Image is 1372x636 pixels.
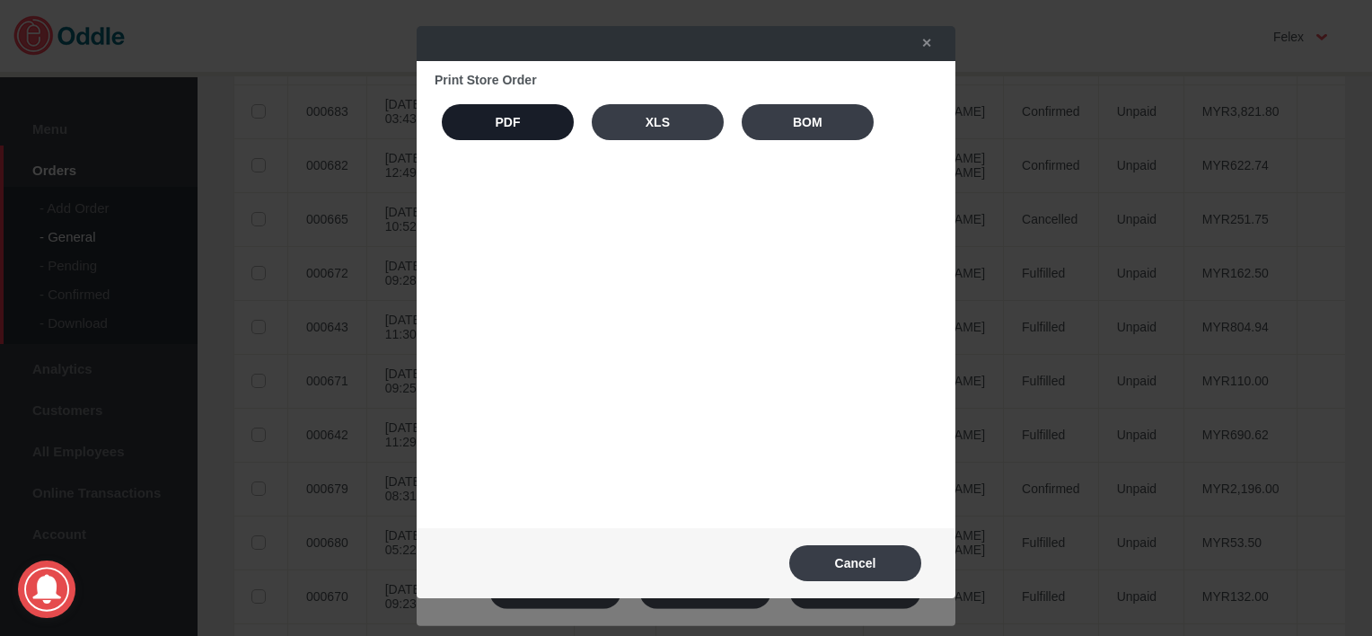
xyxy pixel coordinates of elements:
a: ✕ [903,27,941,59]
button: Cancel [789,545,921,581]
button: PDF [442,104,574,140]
h4: Print Store Order [435,73,937,87]
button: BOM [742,104,874,140]
button: XLS [592,104,724,140]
